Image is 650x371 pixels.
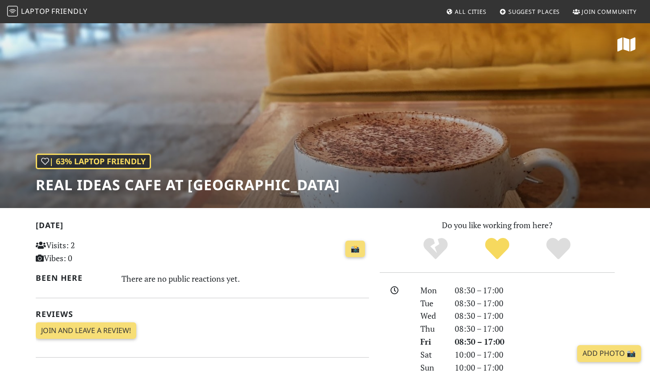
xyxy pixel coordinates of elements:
[528,237,589,261] div: Definitely!
[415,335,449,348] div: Fri
[36,176,340,193] h1: Real Ideas Cafe at [GEOGRAPHIC_DATA]
[496,4,564,20] a: Suggest Places
[36,239,140,265] p: Visits: 2 Vibes: 0
[415,348,449,361] div: Sat
[36,322,136,339] a: Join and leave a review!
[36,273,111,283] h2: Been here
[449,322,620,335] div: 08:30 – 17:00
[442,4,490,20] a: All Cities
[508,8,560,16] span: Suggest Places
[415,309,449,322] div: Wed
[466,237,528,261] div: Yes
[122,271,369,286] div: There are no public reactions yet.
[7,4,88,20] a: LaptopFriendly LaptopFriendly
[36,154,151,169] div: | 63% Laptop Friendly
[569,4,640,20] a: Join Community
[415,297,449,310] div: Tue
[449,284,620,297] div: 08:30 – 17:00
[449,348,620,361] div: 10:00 – 17:00
[21,6,50,16] span: Laptop
[415,322,449,335] div: Thu
[415,284,449,297] div: Mon
[582,8,637,16] span: Join Community
[51,6,87,16] span: Friendly
[380,219,615,232] p: Do you like working from here?
[345,241,365,258] a: 📸
[405,237,466,261] div: No
[449,297,620,310] div: 08:30 – 17:00
[455,8,486,16] span: All Cities
[449,335,620,348] div: 08:30 – 17:00
[36,221,369,233] h2: [DATE]
[7,6,18,17] img: LaptopFriendly
[449,309,620,322] div: 08:30 – 17:00
[577,345,641,362] a: Add Photo 📸
[36,309,369,319] h2: Reviews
